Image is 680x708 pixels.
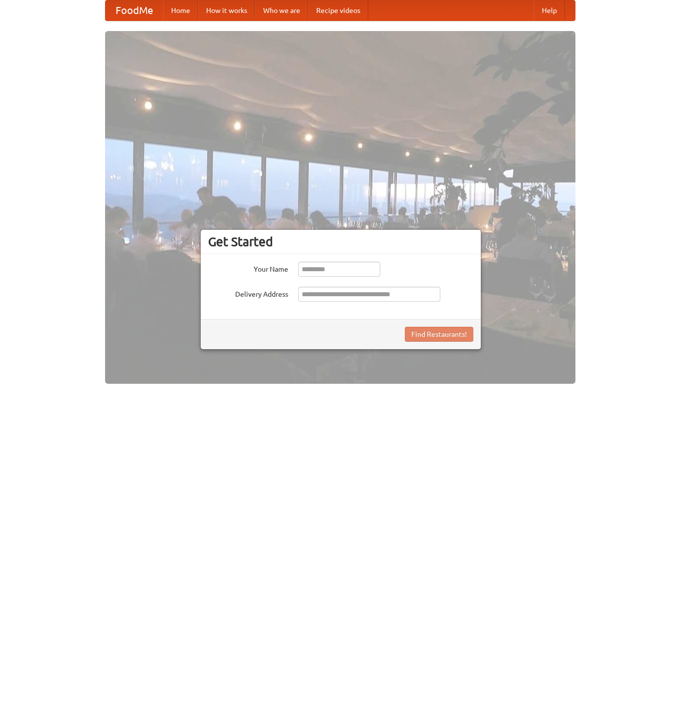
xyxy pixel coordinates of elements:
[405,327,473,342] button: Find Restaurants!
[308,1,368,21] a: Recipe videos
[255,1,308,21] a: Who we are
[534,1,565,21] a: Help
[208,287,288,299] label: Delivery Address
[106,1,163,21] a: FoodMe
[163,1,198,21] a: Home
[198,1,255,21] a: How it works
[208,262,288,274] label: Your Name
[208,234,473,249] h3: Get Started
